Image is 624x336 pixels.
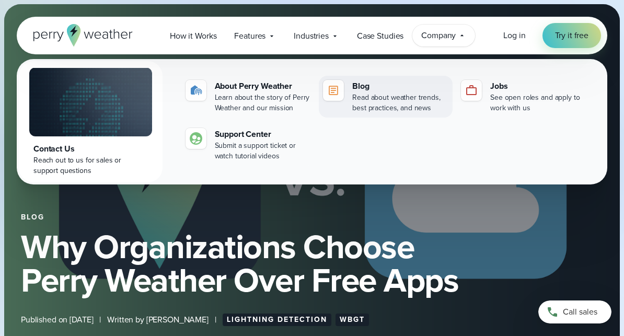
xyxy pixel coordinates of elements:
a: Try it free [542,23,601,48]
span: Written by [PERSON_NAME] [107,314,209,326]
a: Lightning Detection [223,314,331,326]
div: Contact Us [33,143,148,155]
span: How it Works [170,30,216,42]
a: Blog Read about weather trends, best practices, and news [319,76,453,118]
img: jobs-icon-1.svg [465,84,478,97]
a: Jobs See open roles and apply to work with us [457,76,591,118]
span: Log in [503,29,525,41]
div: See open roles and apply to work with us [490,92,586,113]
span: Company [421,29,456,42]
img: blog-icon.svg [327,84,340,97]
span: Case Studies [357,30,403,42]
a: How it Works [161,25,225,47]
div: Jobs [490,80,586,92]
a: About Perry Weather Learn about the story of Perry Weather and our mission [181,76,315,118]
a: Log in [503,29,525,42]
a: WBGT [336,314,369,326]
span: | [215,314,216,326]
span: Industries [294,30,329,42]
div: Support Center [215,128,311,141]
div: Blog [352,80,448,92]
span: Call sales [563,306,597,318]
a: Contact Us Reach out to us for sales or support questions [19,61,163,182]
a: Case Studies [348,25,412,47]
img: contact-icon.svg [190,132,202,145]
a: Support Center Submit a support ticket or watch tutorial videos [181,124,315,166]
span: Try it free [555,29,588,42]
span: | [99,314,101,326]
span: Features [234,30,265,42]
div: Read about weather trends, best practices, and news [352,92,448,113]
a: Call sales [538,300,611,323]
div: About Perry Weather [215,80,311,92]
div: Blog [21,213,603,222]
img: about-icon.svg [190,84,202,97]
span: Published on [DATE] [21,314,93,326]
h1: Why Organizations Choose Perry Weather Over Free Apps [21,230,603,297]
div: Submit a support ticket or watch tutorial videos [215,141,311,161]
div: Learn about the story of Perry Weather and our mission [215,92,311,113]
div: Reach out to us for sales or support questions [33,155,148,176]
